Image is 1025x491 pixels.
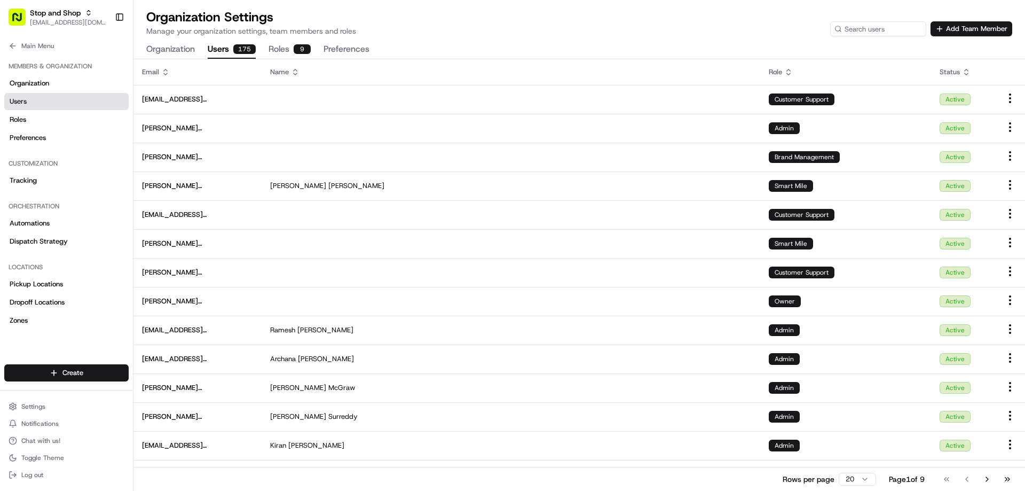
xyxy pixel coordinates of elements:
[4,198,129,215] div: Orchestration
[940,267,971,278] div: Active
[4,399,129,414] button: Settings
[146,41,195,59] button: Organization
[4,433,129,448] button: Chat with us!
[10,115,26,124] span: Roles
[4,450,129,465] button: Toggle Theme
[328,412,358,422] span: Surreddy
[106,181,129,189] span: Pylon
[21,454,64,462] span: Toggle Theme
[769,67,922,77] div: Role
[4,93,129,110] a: Users
[4,58,129,75] div: Members & Organization
[11,43,194,60] p: Welcome 👋
[10,279,63,289] span: Pickup Locations
[28,69,176,80] input: Clear
[940,353,971,365] div: Active
[4,215,129,232] a: Automations
[62,368,83,378] span: Create
[4,111,129,128] a: Roles
[142,123,253,133] span: [PERSON_NAME][EMAIL_ADDRESS][DOMAIN_NAME]
[6,151,86,170] a: 📗Knowledge Base
[830,21,926,36] input: Search users
[36,113,135,121] div: We're available if you need us!
[11,102,30,121] img: 1736555255976-a54dd68f-1ca7-489b-9aae-adbdc363a1c4
[769,238,813,250] div: Smart Mile
[142,152,253,162] span: [PERSON_NAME][EMAIL_ADDRESS][DOMAIN_NAME]
[86,151,176,170] a: 💻API Documentation
[11,11,32,32] img: Nash
[146,26,356,36] p: Manage your organization settings, team members and roles
[142,239,253,248] span: [PERSON_NAME][EMAIL_ADDRESS][PERSON_NAME][DOMAIN_NAME]
[940,440,971,451] div: Active
[769,382,800,394] div: Admin
[270,383,326,393] span: [PERSON_NAME]
[142,95,253,104] span: [EMAIL_ADDRESS][PERSON_NAME][DOMAIN_NAME]
[940,122,971,134] div: Active
[4,467,129,482] button: Log out
[931,21,1012,36] button: Add Team Member
[101,155,171,166] span: API Documentation
[940,93,971,105] div: Active
[940,209,971,221] div: Active
[4,416,129,431] button: Notifications
[21,402,45,411] span: Settings
[11,156,19,165] div: 📗
[30,18,106,27] button: [EMAIL_ADDRESS][DOMAIN_NAME]
[208,41,256,59] button: Users
[146,9,356,26] h1: Organization Settings
[940,67,987,77] div: Status
[297,325,353,335] span: [PERSON_NAME]
[270,181,326,191] span: [PERSON_NAME]
[233,44,256,54] div: 175
[142,325,253,335] span: [EMAIL_ADDRESS][PERSON_NAME][DOMAIN_NAME]
[142,181,253,191] span: [PERSON_NAME][EMAIL_ADDRESS][PERSON_NAME][DOMAIN_NAME]
[30,7,81,18] button: Stop and Shop
[940,324,971,336] div: Active
[4,233,129,250] a: Dispatch Strategy
[769,324,800,336] div: Admin
[4,312,129,329] a: Zones
[324,41,369,59] button: Preferences
[298,354,354,364] span: [PERSON_NAME]
[142,297,253,306] span: [PERSON_NAME][EMAIL_ADDRESS][PERSON_NAME][DOMAIN_NAME]
[21,437,60,445] span: Chat with us!
[270,325,295,335] span: Ramesh
[940,295,971,307] div: Active
[142,412,253,422] span: [PERSON_NAME][EMAIL_ADDRESS][DOMAIN_NAME]
[270,412,326,422] span: [PERSON_NAME]
[4,4,111,30] button: Stop and Shop[EMAIL_ADDRESS][DOMAIN_NAME]
[940,382,971,394] div: Active
[142,268,253,277] span: [PERSON_NAME][EMAIL_ADDRESS][PERSON_NAME][DOMAIN_NAME]
[10,219,50,228] span: Automations
[4,75,129,92] a: Organization
[294,44,311,54] div: 9
[21,42,54,50] span: Main Menu
[269,41,311,59] button: Roles
[4,259,129,276] div: Locations
[36,102,175,113] div: Start new chat
[288,441,344,450] span: [PERSON_NAME]
[328,383,355,393] span: McGraw
[889,474,925,485] div: Page 1 of 9
[270,354,296,364] span: Archana
[328,181,384,191] span: [PERSON_NAME]
[142,383,253,393] span: [PERSON_NAME][EMAIL_ADDRESS][DOMAIN_NAME]
[4,364,129,381] button: Create
[4,38,129,53] button: Main Menu
[142,210,253,220] span: [EMAIL_ADDRESS][DOMAIN_NAME]
[10,97,27,106] span: Users
[769,180,813,192] div: Smart Mile
[769,267,834,278] div: Customer Support
[769,295,801,307] div: Owner
[769,122,800,134] div: Admin
[783,474,834,485] p: Rows per page
[90,156,99,165] div: 💻
[10,316,28,325] span: Zones
[10,79,49,88] span: Organization
[769,353,800,365] div: Admin
[10,237,68,246] span: Dispatch Strategy
[769,151,840,163] div: Brand Management
[4,172,129,189] a: Tracking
